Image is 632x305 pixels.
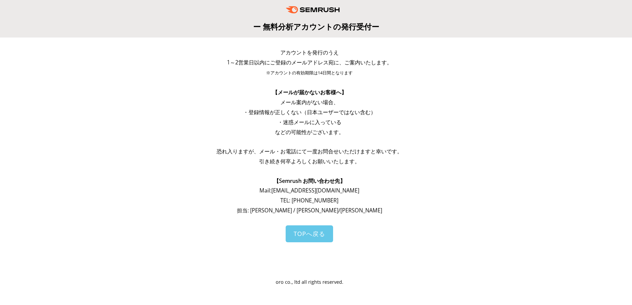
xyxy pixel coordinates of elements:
span: ・迷惑メールに入っている [278,118,341,126]
span: TOPへ戻る [294,230,325,238]
span: アカウントを発行のうえ [280,49,339,56]
span: 恐れ入りますが、メール・お電話にて一度お問合せいただけますと幸いです。 [217,148,402,155]
span: Mail: [EMAIL_ADDRESS][DOMAIN_NAME] [259,187,359,194]
span: 【Semrush お問い合わせ先】 [274,177,345,185]
span: oro co., ltd all rights reserved. [276,279,343,285]
span: 【メールが届かないお客様へ】 [272,89,347,96]
span: TEL: [PHONE_NUMBER] [280,197,338,204]
span: メール案内がない場合、 [280,99,339,106]
span: 引き続き何卒よろしくお願いいたします。 [259,158,360,165]
span: 担当: [PERSON_NAME] / [PERSON_NAME]/[PERSON_NAME] [237,207,382,214]
span: などの可能性がございます。 [275,128,344,136]
span: ー 無料分析アカウントの発行受付ー [253,21,379,32]
span: ※アカウントの有効期限は14日間となります [266,70,353,76]
span: ・登録情報が正しくない（日本ユーザーではない含む） [243,109,376,116]
span: 1～2営業日以内にご登録のメールアドレス宛に、ご案内いたします。 [227,59,392,66]
a: TOPへ戻る [286,225,333,242]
